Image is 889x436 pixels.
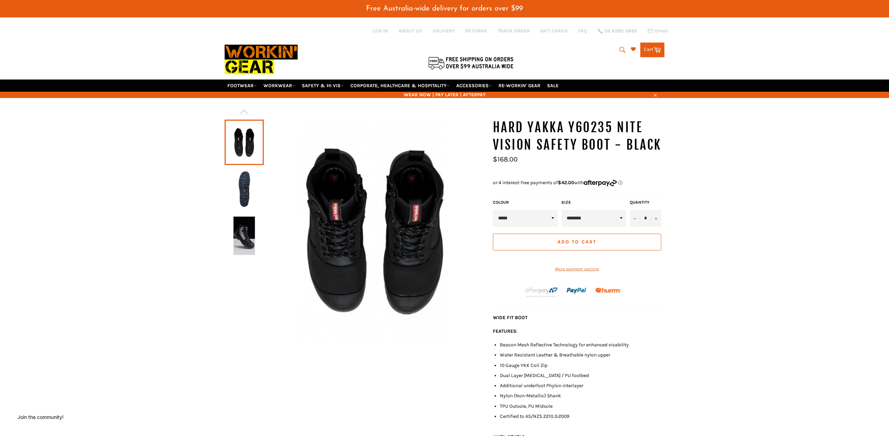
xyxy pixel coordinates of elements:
a: CORPORATE, HEALTHCARE & HOSPITALITY [348,80,452,92]
li: Water Resistant Leather & Breathable nylon upper [500,352,665,358]
a: SAFETY & HI VIS [299,80,347,92]
img: Workin Gear leaders in Workwear, Safety Boots, PPE, Uniforms. Australia's No.1 in Workwear [225,40,298,79]
li: Nylon (Non-Metallic) Shank [500,392,665,399]
a: FOOTWEAR [225,80,260,92]
li: Certified to AS/NZS 2210.3:2009 [500,413,665,420]
a: More payment options [493,266,661,272]
a: Cart [640,43,664,57]
a: ABOUT US [399,28,422,34]
img: Afterpay-Logo-on-dark-bg_large.png [524,286,559,298]
span: Free Australia-wide delivery for orders over $99 [366,5,523,12]
label: COLOUR [493,200,558,205]
button: Reduce item quantity by one [630,210,640,227]
li: 10 Gauge YKK Coil Zip [500,362,665,369]
span: WEAR NOW | PAY LATER | AFTERPAY [225,91,665,98]
button: Add to Cart [493,234,661,250]
a: FAQ [578,28,587,34]
strong: FEATURES [493,328,516,334]
button: Join the community! [17,414,64,420]
img: HARD YAKKA Y60235 NITE VISION SAFETY BOOT - BLACK - Workin Gear [228,170,260,208]
img: paypal.png [567,280,587,301]
a: TRACK ORDER [497,28,530,34]
li: Additional underfoot Phylon interlayer [500,382,665,389]
p: : [493,328,665,334]
label: Quantity [630,200,661,205]
a: ACCESSORIES [453,80,495,92]
button: Increase item quantity by one [651,210,661,227]
li: Dual Layer [MEDICAL_DATA] / PU footbed [500,372,665,379]
strong: WIDE FIT BOOT [493,315,527,321]
li: TPU Outsole, PU Midsole [500,403,665,409]
a: SALE [544,80,561,92]
a: WORKWEAR [261,80,298,92]
a: Email [648,28,668,34]
a: RE-WORKIN' GEAR [496,80,543,92]
img: Humm_core_logo_RGB-01_300x60px_small_195d8312-4386-4de7-b182-0ef9b6303a37.png [595,288,621,293]
a: RETURNS [465,28,487,34]
a: 02 6280 5885 [598,29,637,33]
img: Flat $9.95 shipping Australia wide [427,55,515,70]
li: Beacon Mesh Reflective Technology for enhanced visability [500,341,665,348]
span: 02 6280 5885 [604,29,637,33]
span: $168.00 [493,155,518,163]
span: Email [655,29,668,33]
img: HARD YAKKA Y60235 NITE VISION SAFETY BOOT - BLACK - Workin Gear [228,217,260,255]
img: HARD YAKKA Y60235 NITE VISION SAFETY BOOT - BLACK - Workin Gear [264,119,486,341]
h1: HARD YAKKA Y60235 NITE VISION SAFETY BOOT - BLACK [493,119,665,153]
a: DELIVERY [433,28,455,34]
a: GIFT CARDS [540,28,568,34]
label: Size [561,200,626,205]
a: Log in [373,28,388,34]
span: Add to Cart [558,239,596,245]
